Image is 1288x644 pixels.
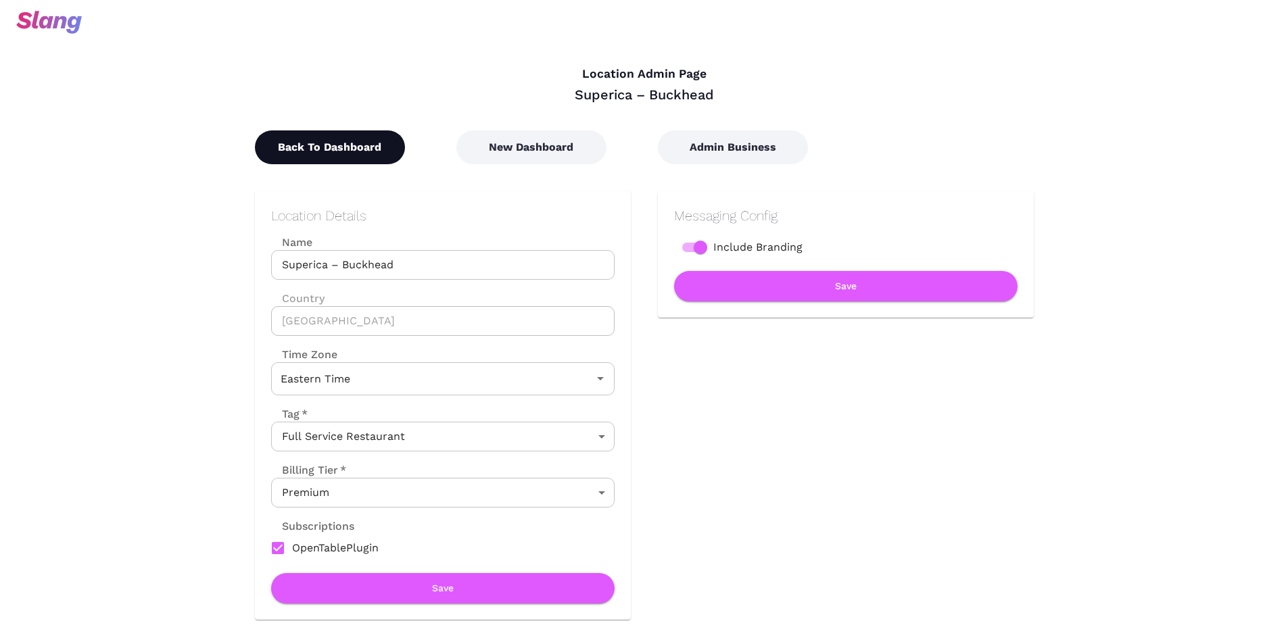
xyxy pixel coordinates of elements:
[456,141,606,153] a: New Dashboard
[271,347,615,362] label: Time Zone
[271,422,615,451] div: Full Service Restaurant
[271,234,615,250] label: Name
[658,130,808,164] button: Admin Business
[674,271,1018,301] button: Save
[255,67,1034,82] h4: Location Admin Page
[271,478,615,507] div: Premium
[16,11,82,34] img: svg+xml;base64,PHN2ZyB3aWR0aD0iOTciIGhlaWdodD0iMzQiIHZpZXdCb3g9IjAgMCA5NyAzNCIgZmlsbD0ibm9uZSIgeG...
[658,141,808,153] a: Admin Business
[271,518,354,534] label: Subscriptions
[456,130,606,164] button: New Dashboard
[271,406,308,422] label: Tag
[674,207,1018,224] h2: Messaging Config
[271,291,615,306] label: Country
[271,207,615,224] h2: Location Details
[255,86,1034,103] div: Superica – Buckhead
[255,141,405,153] a: Back To Dashboard
[271,462,346,478] label: Billing Tier
[255,130,405,164] button: Back To Dashboard
[271,573,615,603] button: Save
[292,540,379,556] span: OpenTablePlugin
[713,239,803,255] span: Include Branding
[591,369,610,388] button: Open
